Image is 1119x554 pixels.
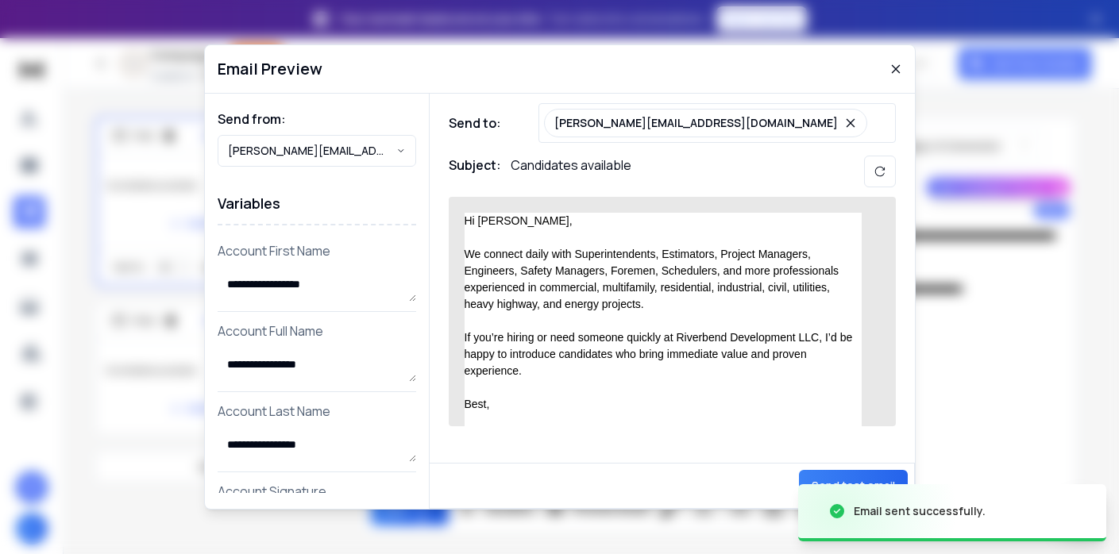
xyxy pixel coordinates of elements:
[511,156,631,187] p: Candidates available
[854,503,986,519] div: Email sent successfully.
[218,183,416,225] h1: Variables
[465,398,490,410] span: Best,
[465,214,573,227] span: Hi [PERSON_NAME],
[228,143,396,159] p: [PERSON_NAME][EMAIL_ADDRESS][DOMAIN_NAME]
[465,248,839,310] span: We connect daily with Superintendents, Estimators, Project Managers, Engineers, Safety Managers, ...
[218,241,416,260] p: Account First Name
[218,321,416,340] p: Account Full Name
[218,58,322,80] h1: Email Preview
[554,115,838,131] p: [PERSON_NAME][EMAIL_ADDRESS][DOMAIN_NAME]
[218,402,416,421] p: Account Last Name
[799,470,908,502] button: Send test email
[449,156,501,187] h1: Subject:
[449,113,512,133] h1: Send to:
[218,482,416,501] p: Account Signature
[218,110,416,129] h1: Send from:
[465,331,853,377] span: If you’re hiring or need someone quickly at Riverbend Development LLC, I’d be happy to introduce ...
